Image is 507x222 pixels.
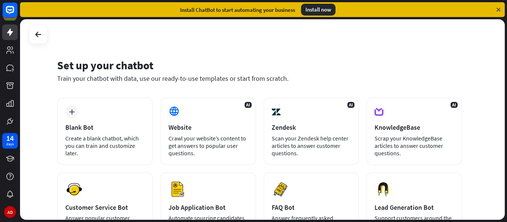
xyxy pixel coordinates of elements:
span: AI [451,102,458,108]
div: KnowledgeBase [374,123,454,132]
div: Create a blank chatbot, which you can train and customize later. [65,135,145,157]
div: FAQ Bot [272,203,351,212]
i: plus [69,109,75,115]
a: 14 days [2,133,18,149]
div: Install ChatBot to start automating your business [180,6,295,13]
div: AD [4,206,16,218]
div: Customer Service Bot [65,203,145,212]
div: Crawl your website’s content to get answers to popular user questions. [169,135,248,157]
div: Job Application Bot [169,203,248,212]
div: Zendesk [272,123,351,132]
div: Blank Bot [65,123,145,132]
span: AI [347,102,354,108]
div: 14 [6,135,14,142]
div: Install now [301,4,336,16]
span: AI [245,102,252,108]
div: Train your chatbot with data, use our ready-to-use templates or start from scratch. [57,74,462,83]
div: days [6,142,14,147]
div: Website [169,123,248,132]
div: Scan your Zendesk help center articles to answer customer questions. [272,135,351,157]
div: Lead Generation Bot [374,203,454,212]
div: Scrap your KnowledgeBase articles to answer customer questions. [374,135,454,157]
div: Set up your chatbot [57,58,462,72]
